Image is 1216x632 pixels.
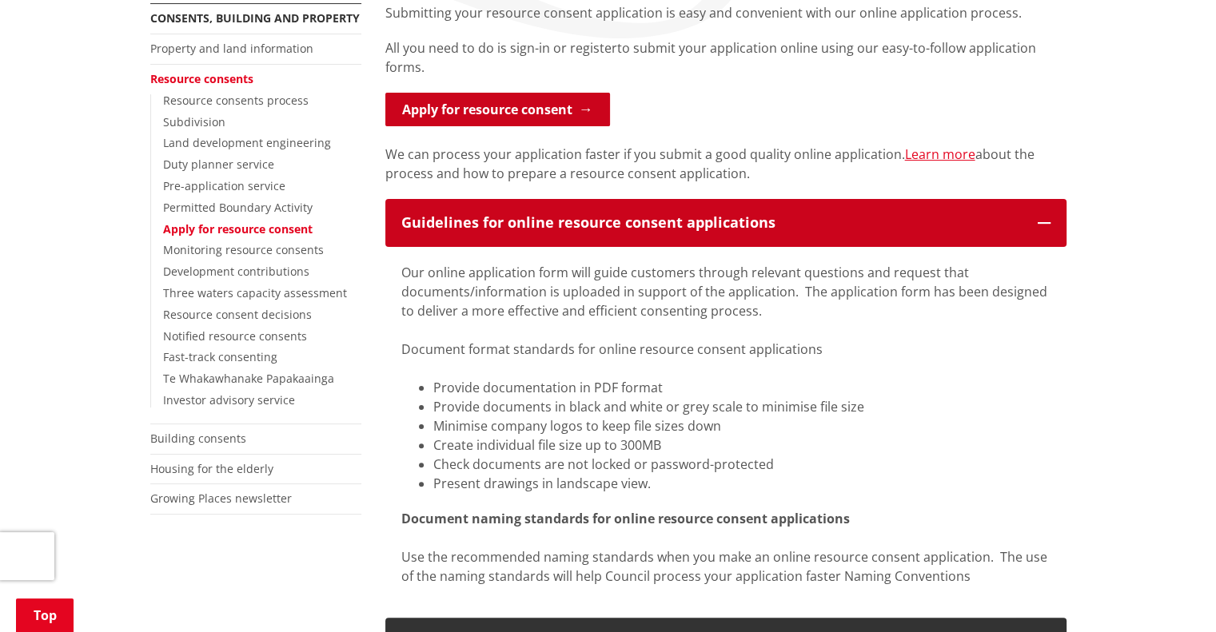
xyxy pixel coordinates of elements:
li: Provide documents in black and white or grey scale to minimise file size [433,397,1051,416]
a: Three waters capacity assessment [163,285,347,300]
div: Our online application form will guide customers through relevant questions and request that docu... [401,263,1051,320]
a: Permitted Boundary Activity [163,200,313,215]
p: We can process your application faster if you submit a good quality online application. about the... [385,145,1066,183]
div: Use the recommended naming standards when you make an online resource consent application. The us... [401,547,1051,586]
li: Minimise company logos to keep file sizes down [433,416,1051,435]
a: Land development engineering [163,135,331,150]
a: Monitoring resource consents [163,242,324,257]
a: Growing Places newsletter [150,491,292,506]
p: to submit your application online using our easy-to-follow application forms. [385,38,1066,77]
a: Resource consent decisions [163,307,312,322]
a: Investor advisory service [163,392,295,407]
li: Present drawings in landscape view.​ [433,474,1051,493]
a: Resource consents process [163,93,309,108]
a: Top [16,598,74,632]
a: Resource consents [150,71,253,86]
button: Guidelines for online resource consent applications [385,199,1066,247]
li: Provide documentation in PDF format [433,378,1051,397]
a: Learn more [905,145,975,163]
a: Duty planner service [163,157,274,172]
a: Development contributions [163,264,309,279]
a: Apply for resource consent [385,93,610,126]
a: Fast-track consenting [163,349,277,364]
a: Consents, building and property [150,10,360,26]
a: Apply for resource consent [163,221,313,237]
span: Submitting your resource consent application is easy and convenient with our online application p... [385,4,1022,22]
a: Pre-application service [163,178,285,193]
a: Housing for the elderly [150,461,273,476]
a: Building consents [150,431,246,446]
div: Document format standards for online resource consent applications​ [401,340,1051,359]
div: Guidelines for online resource consent applications [401,215,1022,231]
iframe: Messenger Launcher [1142,565,1200,622]
a: Notified resource consents [163,328,307,344]
a: Subdivision [163,114,225,129]
li: Check documents are not locked or password-protected [433,455,1051,474]
span: All you need to do is sign-in or register [385,39,617,57]
a: Property and land information [150,41,313,56]
li: Create individual file size up to 300MB [433,435,1051,455]
a: Te Whakawhanake Papakaainga [163,371,334,386]
strong: Document naming standards for online resource consent applications [401,510,850,527]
